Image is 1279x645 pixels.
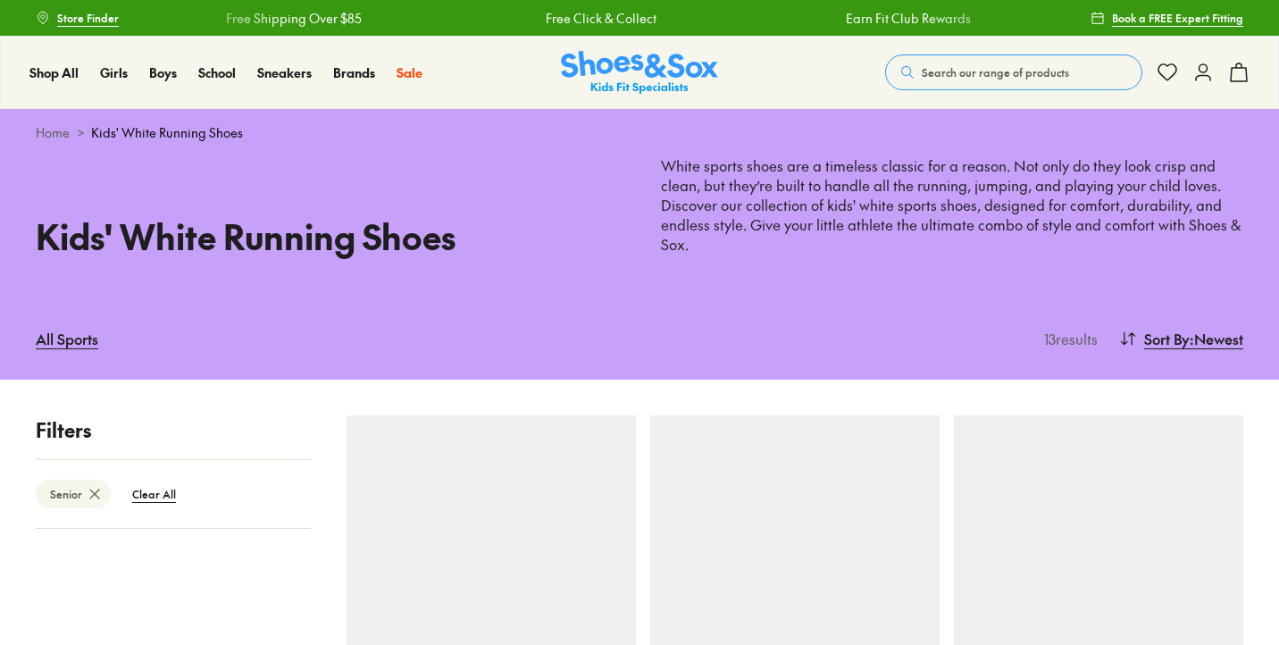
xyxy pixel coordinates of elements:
[397,63,422,82] a: Sale
[1091,2,1243,34] a: Book a FREE Expert Fitting
[846,9,971,28] a: Earn Fit Club Rewards
[1190,328,1243,349] span: : Newest
[1112,10,1243,26] span: Book a FREE Expert Fitting
[91,123,243,142] span: Kids' White Running Shoes
[36,123,1243,142] div: >
[36,319,98,358] a: All Sports
[36,415,311,445] p: Filters
[922,64,1069,80] span: Search our range of products
[149,63,177,81] span: Boys
[100,63,128,81] span: Girls
[257,63,312,82] a: Sneakers
[198,63,236,82] a: School
[198,63,236,81] span: School
[57,10,119,26] span: Store Finder
[29,63,79,81] span: Shop All
[1037,328,1098,349] p: 13 results
[1144,328,1190,349] span: Sort By
[36,211,618,262] h1: Kids' White Running Shoes
[333,63,375,82] a: Brands
[561,51,718,95] a: Shoes & Sox
[29,63,79,82] a: Shop All
[561,51,718,95] img: SNS_Logo_Responsive.svg
[36,123,70,142] a: Home
[661,156,1243,255] p: White sports shoes are a timeless classic for a reason. Not only do they look crisp and clean, bu...
[100,63,128,82] a: Girls
[1119,319,1243,358] button: Sort By:Newest
[226,9,362,28] a: Free Shipping Over $85
[36,480,111,508] btn: Senior
[149,63,177,82] a: Boys
[397,63,422,81] span: Sale
[257,63,312,81] span: Sneakers
[118,478,190,510] btn: Clear All
[333,63,375,81] span: Brands
[546,9,656,28] a: Free Click & Collect
[885,54,1142,90] button: Search our range of products
[36,2,119,34] a: Store Finder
